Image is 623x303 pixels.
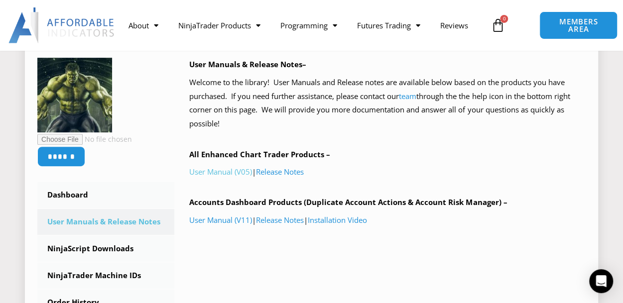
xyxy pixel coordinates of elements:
[399,91,416,101] a: team
[189,215,252,225] a: User Manual (V11)
[189,149,330,159] b: All Enhanced Chart Trader Products –
[189,59,306,69] b: User Manuals & Release Notes–
[256,167,304,177] a: Release Notes
[347,14,430,37] a: Futures Trading
[589,269,613,293] div: Open Intercom Messenger
[270,14,347,37] a: Programming
[308,215,367,225] a: Installation Video
[37,263,174,289] a: NinjaTrader Machine IDs
[476,11,519,40] a: 0
[119,14,168,37] a: About
[37,182,174,208] a: Dashboard
[119,14,486,37] nav: Menu
[37,236,174,262] a: NinjaScript Downloads
[189,165,586,179] p: |
[37,209,174,235] a: User Manuals & Release Notes
[539,11,618,39] a: MEMBERS AREA
[168,14,270,37] a: NinjaTrader Products
[189,197,507,207] b: Accounts Dashboard Products (Duplicate Account Actions & Account Risk Manager) –
[500,15,508,23] span: 0
[37,58,112,132] img: 651f76e740c4f130c51e07cc47942fa740191f44b2f5fefda82b6635e0b29e5d
[189,76,586,131] p: Welcome to the library! User Manuals and Release notes are available below based on the products ...
[256,215,304,225] a: Release Notes
[189,213,586,227] p: | |
[550,18,607,33] span: MEMBERS AREA
[189,167,252,177] a: User Manual (V05)
[430,14,478,37] a: Reviews
[8,7,116,43] img: LogoAI | Affordable Indicators – NinjaTrader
